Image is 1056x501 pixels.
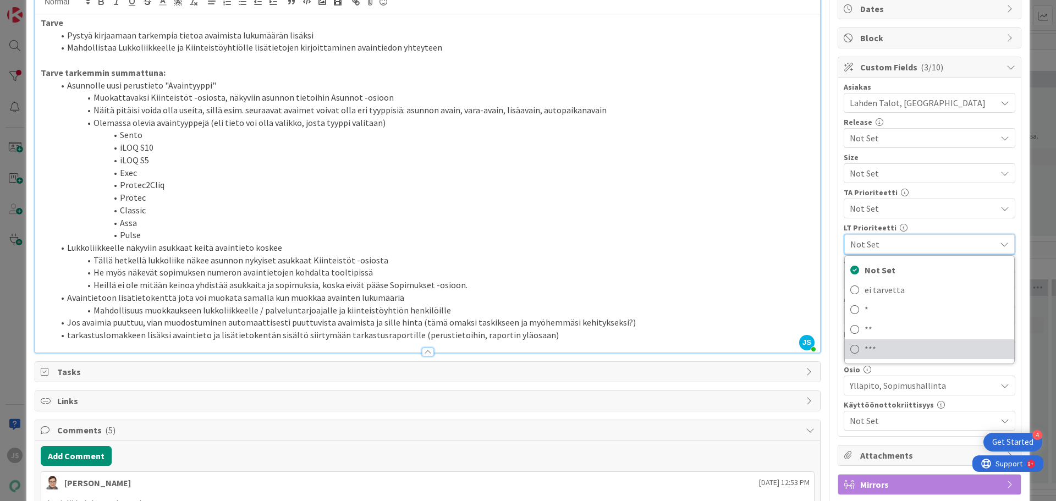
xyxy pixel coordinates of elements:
[120,192,146,203] span: Protec
[54,29,815,42] li: Pystyä kirjaamaan tarkempia tietoa avaimista lukumäärän lisäksi
[67,329,559,340] span: tarkastuslomakkeen lisäksi avaintieto ja lisätietokentän sisältö siirtymään tarkastusraportille (...
[850,166,991,181] span: Not Set
[120,179,164,190] span: Protec2Cliq
[860,478,1001,491] span: Mirrors
[844,366,1015,373] div: Osio
[921,62,943,73] span: ( 3/10 )
[844,83,1015,91] div: Asiakas
[57,394,800,408] span: Links
[844,153,1015,161] div: Size
[41,67,166,78] strong: Tarve tarkemmin summattuna:
[54,241,815,254] li: Lukkoliikkeelle näkyviin asukkaat keitä avaintieto koskee
[865,262,1009,278] span: Not Set
[845,280,1014,300] a: ei tarvetta
[67,292,404,303] span: Avaintietoon lisätietokenttä jota voi muokata samalla kun muokkaa avainten lukumääriä
[120,155,149,166] span: iLOQ S5
[54,316,815,329] li: Jos avaimia puuttuu, vian muodostuminen automaattisesti puuttuvista avaimista ja sille hinta (täm...
[54,104,815,117] li: Näitä pitäisi voida olla useita, sillä esim. seuraavat avaimet voivat olla eri tyyppisiä: asunnon...
[54,41,815,54] li: Mahdollistaa Lukkoliikkeelle ja Kiinteistöyhtiölle lisätietojen kirjoittaminen avaintiedon yhteyteen
[120,217,137,228] span: Assa
[844,224,1015,232] div: LT Prioriteetti
[120,129,142,140] span: Sento
[1032,430,1042,440] div: 4
[64,476,131,489] div: [PERSON_NAME]
[120,142,153,153] span: iLOQ S10
[844,260,1015,268] div: YS Prioriteetti
[54,117,815,129] li: Olemassa olevia avaintyyppejä (eli tieto voi olla valikko, josta tyyppi valitaan)
[41,446,112,466] button: Add Comment
[850,96,996,109] span: Lahden Talot, [GEOGRAPHIC_DATA]
[845,260,1014,280] a: Not Set
[54,266,815,279] li: He myös näkevät sopimuksen numeron avaintietojen kohdalta tooltipissä
[844,118,1015,126] div: Release
[850,201,991,216] span: Not Set
[67,80,216,91] span: Asunnolle uusi perustieto "Avaintyyppi"
[799,335,815,350] span: JS
[860,2,1001,15] span: Dates
[120,205,146,216] span: Classic
[54,304,815,317] li: Mahdollisuus muokkaukseen lukkoliikkeelle / palveluntarjoajalle ja kiinteistöyhtiön henkilöille
[54,91,815,104] li: Muokattavaksi Kiinteistöt -osiosta, näkyviin asunnon tietoihin Asunnot -osioon
[759,477,810,488] span: [DATE] 12:53 PM
[865,282,1009,298] span: ei tarvetta
[992,437,1033,448] div: Get Started
[860,31,1001,45] span: Block
[860,60,1001,74] span: Custom Fields
[120,167,137,178] span: Exec
[844,189,1015,196] div: TA Prioriteetti
[54,254,815,267] li: Tällä hetkellä lukkoliike näkee asunnon nykyiset asukkaat Kiinteistöt -osiosta
[860,449,1001,462] span: Attachments
[850,414,996,427] span: Not Set
[844,401,1015,409] div: Käyttöönottokriittisyys
[850,131,996,145] span: Not Set
[850,236,990,252] span: Not Set
[56,4,61,13] div: 9+
[120,229,141,240] span: Pulse
[844,295,1015,303] div: ASO Prioriteetti
[41,17,63,28] strong: Tarve
[57,423,800,437] span: Comments
[46,476,59,489] img: SM
[105,425,116,436] span: ( 5 )
[844,331,1015,338] div: Pandia prioriteetti
[850,379,996,392] span: Ylläpito, Sopimushallinta
[54,279,815,291] li: Heillä ei ole mitään keinoa yhdistää asukkaita ja sopimuksia, koska eivät pääse Sopimukset -osioon.
[23,2,50,15] span: Support
[57,365,800,378] span: Tasks
[983,433,1042,452] div: Open Get Started checklist, remaining modules: 4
